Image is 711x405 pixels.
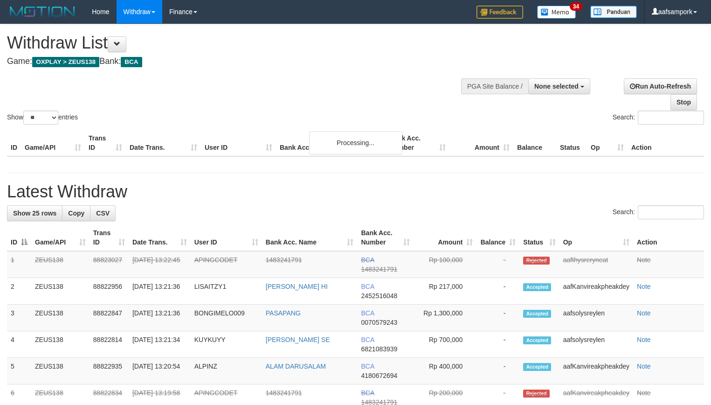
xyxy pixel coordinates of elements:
[670,94,697,110] a: Stop
[7,5,78,19] img: MOTION_logo.png
[361,345,397,353] span: Copy 6821083939 to clipboard
[523,336,551,344] span: Accepted
[90,224,129,251] th: Trans ID: activate to sort column ascending
[513,130,556,156] th: Balance
[31,224,90,251] th: Game/API: activate to sort column ascending
[31,251,90,278] td: ZEUS138
[624,78,697,94] a: Run Auto-Refresh
[7,57,465,66] h4: Game: Bank:
[23,111,58,125] select: Showentries
[559,305,633,331] td: aafsolysreylen
[191,278,262,305] td: LISAITZY1
[85,130,126,156] th: Trans ID
[262,224,358,251] th: Bank Acc. Name: activate to sort column ascending
[266,283,328,290] a: [PERSON_NAME] HI
[90,358,129,384] td: 88822935
[31,278,90,305] td: ZEUS138
[559,358,633,384] td: aafKanvireakpheakdey
[266,389,302,397] a: 1483241791
[357,224,414,251] th: Bank Acc. Number: activate to sort column ascending
[613,111,704,125] label: Search:
[31,331,90,358] td: ZEUS138
[587,130,628,156] th: Op
[129,305,191,331] td: [DATE] 13:21:36
[129,358,191,384] td: [DATE] 13:20:54
[534,83,579,90] span: None selected
[556,130,587,156] th: Status
[637,389,651,397] a: Note
[638,111,704,125] input: Search:
[90,305,129,331] td: 88822847
[7,278,31,305] td: 2
[7,34,465,52] h1: Withdraw List
[121,57,142,67] span: BCA
[191,305,262,331] td: BONGIMELO009
[90,205,116,221] a: CSV
[191,251,262,278] td: APINGCODET
[266,256,302,264] a: 1483241791
[7,205,62,221] a: Show 25 rows
[90,331,129,358] td: 88822814
[13,209,56,217] span: Show 25 rows
[637,256,651,264] a: Note
[537,6,576,19] img: Button%20Memo.svg
[191,331,262,358] td: KUYKUYY
[266,336,330,343] a: [PERSON_NAME] SE
[613,205,704,219] label: Search:
[21,130,85,156] th: Game/API
[266,309,301,317] a: PASAPANG
[414,358,476,384] td: Rp 400,000
[476,224,519,251] th: Balance: activate to sort column ascending
[449,130,513,156] th: Amount
[590,6,637,18] img: panduan.png
[361,363,374,370] span: BCA
[633,224,704,251] th: Action
[476,331,519,358] td: -
[129,251,191,278] td: [DATE] 13:22:45
[68,209,84,217] span: Copy
[523,363,551,371] span: Accepted
[62,205,90,221] a: Copy
[628,130,704,156] th: Action
[361,389,374,397] span: BCA
[7,251,31,278] td: 1
[637,309,651,317] a: Note
[7,182,704,201] h1: Latest Withdraw
[31,358,90,384] td: ZEUS138
[361,372,397,379] span: Copy 4180672694 to clipboard
[414,278,476,305] td: Rp 217,000
[414,305,476,331] td: Rp 1,300,000
[476,305,519,331] td: -
[90,278,129,305] td: 88822956
[476,251,519,278] td: -
[476,278,519,305] td: -
[559,224,633,251] th: Op: activate to sort column ascending
[570,2,582,11] span: 34
[129,278,191,305] td: [DATE] 13:21:36
[523,310,551,318] span: Accepted
[361,309,374,317] span: BCA
[266,363,326,370] a: ALAM DARUSALAM
[414,331,476,358] td: Rp 700,000
[129,224,191,251] th: Date Trans.: activate to sort column ascending
[476,6,523,19] img: Feedback.jpg
[126,130,201,156] th: Date Trans.
[7,358,31,384] td: 5
[559,278,633,305] td: aafKanvireakpheakdey
[414,251,476,278] td: Rp 100,000
[361,283,374,290] span: BCA
[7,331,31,358] td: 4
[361,265,397,273] span: Copy 1483241791 to clipboard
[361,319,397,326] span: Copy 0070579243 to clipboard
[96,209,110,217] span: CSV
[276,130,386,156] th: Bank Acc. Name
[637,363,651,370] a: Note
[129,331,191,358] td: [DATE] 13:21:34
[523,283,551,291] span: Accepted
[191,358,262,384] td: ALPINZ
[637,336,651,343] a: Note
[31,305,90,331] td: ZEUS138
[559,251,633,278] td: aafthysreryneat
[461,78,528,94] div: PGA Site Balance /
[309,131,402,154] div: Processing...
